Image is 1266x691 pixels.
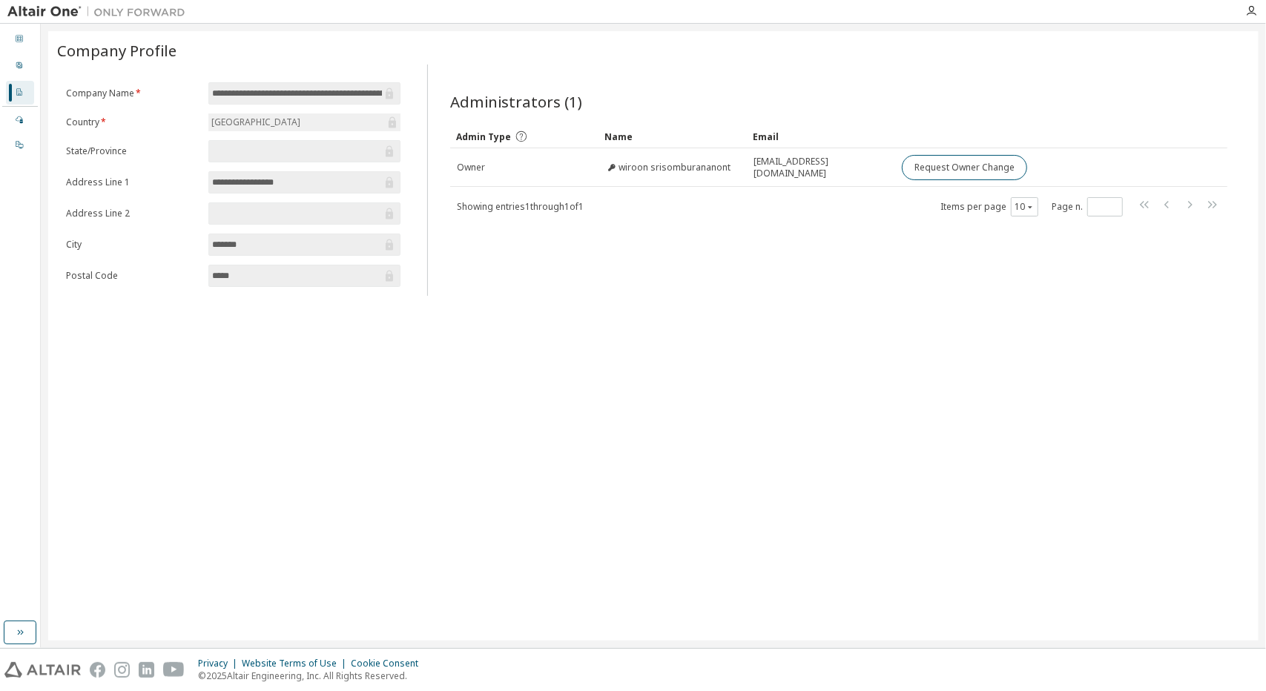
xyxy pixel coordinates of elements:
[7,4,193,19] img: Altair One
[351,658,427,669] div: Cookie Consent
[66,145,200,157] label: State/Province
[66,176,200,188] label: Address Line 1
[66,208,200,219] label: Address Line 2
[6,133,34,157] div: On Prem
[456,130,511,143] span: Admin Type
[208,113,400,131] div: [GEOGRAPHIC_DATA]
[902,155,1027,180] button: Request Owner Change
[1015,201,1035,213] button: 10
[6,27,34,51] div: Dashboard
[198,658,242,669] div: Privacy
[940,197,1038,216] span: Items per page
[114,662,130,678] img: instagram.svg
[139,662,154,678] img: linkedin.svg
[66,87,200,99] label: Company Name
[604,125,741,148] div: Name
[66,116,200,128] label: Country
[754,156,888,179] span: [EMAIL_ADDRESS][DOMAIN_NAME]
[6,81,34,105] div: Company Profile
[450,91,582,112] span: Administrators (1)
[6,108,34,132] div: Managed
[163,662,185,678] img: youtube.svg
[1052,197,1123,216] span: Page n.
[457,162,485,173] span: Owner
[6,54,34,78] div: User Profile
[90,662,105,678] img: facebook.svg
[619,162,731,173] span: wiroon srisomburananont
[209,114,303,130] div: [GEOGRAPHIC_DATA]
[66,239,200,251] label: City
[4,662,81,678] img: altair_logo.svg
[242,658,351,669] div: Website Terms of Use
[57,40,177,61] span: Company Profile
[66,270,200,282] label: Postal Code
[753,125,889,148] div: Email
[457,200,584,213] span: Showing entries 1 through 1 of 1
[198,669,427,682] p: © 2025 Altair Engineering, Inc. All Rights Reserved.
